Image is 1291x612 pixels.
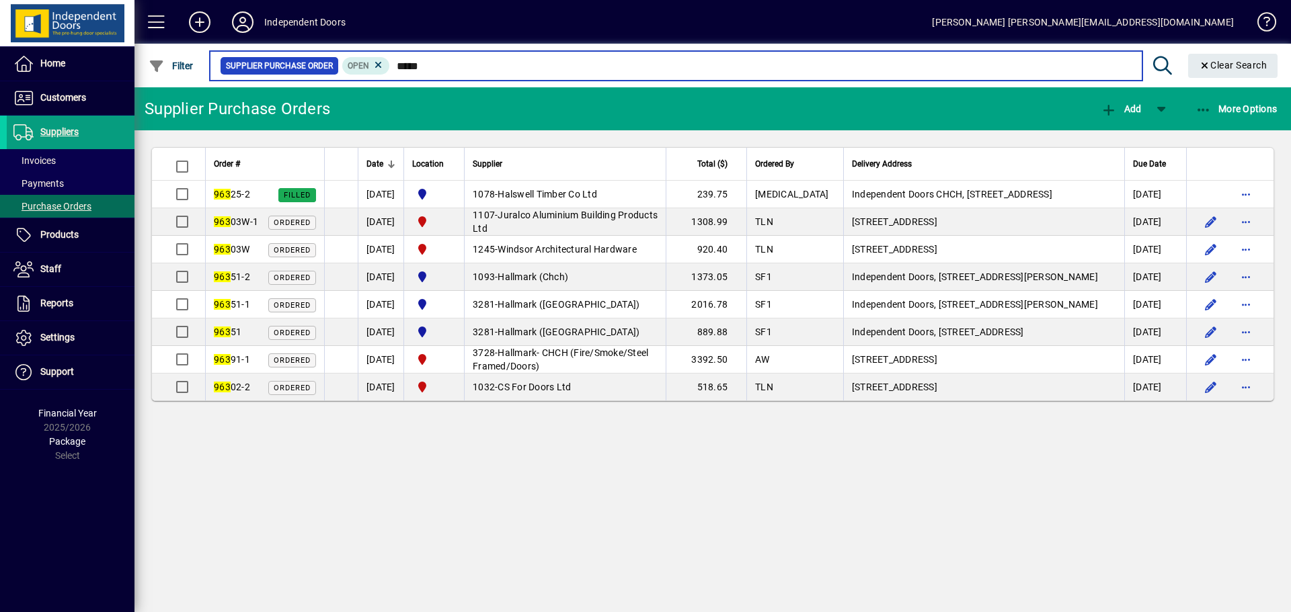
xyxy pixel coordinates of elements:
td: [STREET_ADDRESS] [843,374,1124,400]
a: Customers [7,81,134,115]
button: More options [1235,294,1257,315]
span: Ordered [274,273,311,282]
button: More options [1235,376,1257,398]
span: 1107 [473,210,495,220]
span: Christchurch [412,214,456,230]
div: Location [412,157,456,171]
em: 963 [214,216,231,227]
span: 3281 [473,299,495,310]
span: Settings [40,332,75,343]
button: Add [1097,97,1144,121]
a: Support [7,355,134,389]
button: Profile [221,10,264,34]
span: 03W-1 [214,216,258,227]
td: [DATE] [358,263,403,291]
span: Location [412,157,444,171]
a: Settings [7,321,134,355]
span: Supplier Purchase Order [226,59,333,73]
td: 920.40 [666,236,746,263]
button: More options [1235,183,1257,205]
td: - [464,318,666,346]
td: - [464,208,666,236]
button: Edit [1200,294,1222,315]
td: [DATE] [1124,374,1186,400]
span: Hallmark ([GEOGRAPHIC_DATA]) [498,326,639,337]
span: Support [40,366,74,377]
td: 518.65 [666,374,746,400]
button: Edit [1200,349,1222,370]
em: 963 [214,326,231,337]
button: Add [178,10,221,34]
span: Ordered [274,329,311,337]
span: 91-1 [214,354,250,365]
td: Independent Doors CHCH, [STREET_ADDRESS] [843,181,1124,208]
td: - [464,236,666,263]
span: Ordered [274,356,311,365]
td: [DATE] [358,346,403,374]
span: Windsor Architectural Hardware [498,244,637,255]
span: Financial Year [38,408,97,419]
a: Staff [7,253,134,286]
span: 51-2 [214,271,250,282]
td: Independent Doors, [STREET_ADDRESS] [843,318,1124,346]
td: Independent Doors, [STREET_ADDRESS][PERSON_NAME] [843,263,1124,291]
a: Purchase Orders [7,195,134,218]
span: Clear Search [1199,60,1267,71]
span: Add [1101,103,1141,114]
td: [DATE] [358,208,403,236]
div: Date [366,157,395,171]
td: [DATE] [358,236,403,263]
div: Order # [214,157,316,171]
span: CS For Doors Ltd [498,382,571,392]
span: Christchurch [412,351,456,367]
span: Ordered [274,218,311,227]
td: [STREET_ADDRESS] [843,236,1124,263]
td: [DATE] [358,374,403,400]
span: Juralco Aluminium Building Products Ltd [473,210,658,234]
td: - [464,181,666,208]
div: [PERSON_NAME] [PERSON_NAME][EMAIL_ADDRESS][DOMAIN_NAME] [932,11,1234,33]
span: 1093 [473,271,495,282]
span: [MEDICAL_DATA] [755,189,829,200]
span: Ordered [274,301,311,310]
td: [DATE] [1124,263,1186,291]
span: Ordered By [755,157,794,171]
span: Hallmark (Chch) [498,271,568,282]
em: 963 [214,271,231,282]
span: Cromwell Central Otago [412,186,456,202]
button: Clear [1188,54,1278,78]
span: Filled [284,191,311,200]
a: Products [7,218,134,252]
span: Cromwell Central Otago [412,269,456,285]
span: Delivery Address [852,157,912,171]
td: 3392.50 [666,346,746,374]
span: Christchurch [412,379,456,395]
em: 963 [214,354,231,365]
span: 25-2 [214,189,250,200]
td: [STREET_ADDRESS] [843,346,1124,374]
span: AW [755,354,770,365]
a: Reports [7,287,134,320]
span: Suppliers [40,126,79,137]
span: Hallmark ([GEOGRAPHIC_DATA]) [498,299,639,310]
td: - [464,346,666,374]
button: More options [1235,349,1257,370]
button: Edit [1200,266,1222,288]
button: More options [1235,211,1257,232]
span: Cromwell Central Otago [412,324,456,340]
span: Total ($) [697,157,728,171]
em: 963 [214,189,231,200]
span: TLN [755,216,773,227]
td: [DATE] [1124,236,1186,263]
td: [STREET_ADDRESS] [843,208,1124,236]
span: TLN [755,244,773,255]
button: More options [1235,321,1257,343]
button: Edit [1200,211,1222,232]
span: Reports [40,298,73,308]
span: Staff [40,263,61,274]
span: SF1 [755,326,772,337]
span: Payments [13,178,64,189]
td: [DATE] [358,291,403,318]
td: - [464,374,666,400]
span: Products [40,229,79,240]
